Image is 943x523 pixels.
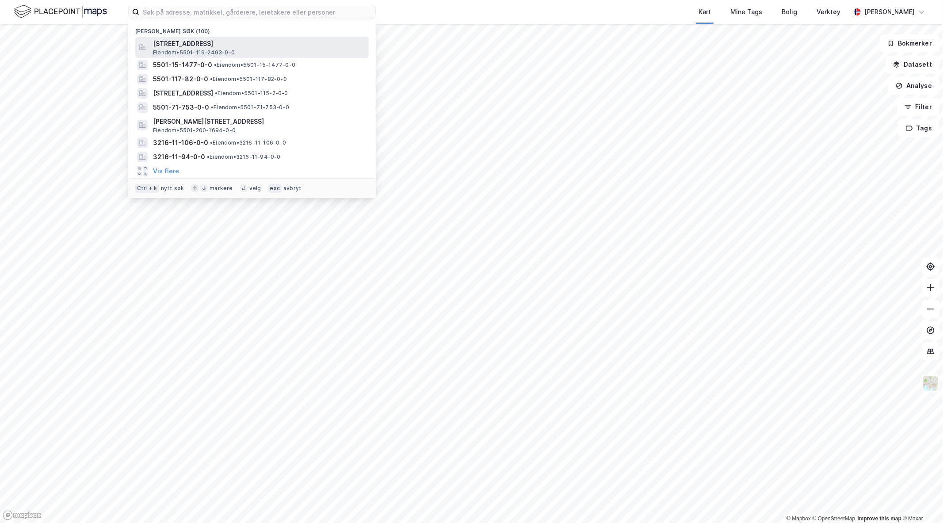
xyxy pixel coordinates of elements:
div: Mine Tags [730,7,762,17]
a: Mapbox [786,515,811,522]
button: Bokmerker [880,34,939,52]
div: Ctrl + k [135,184,159,193]
div: avbryt [283,185,302,192]
span: Eiendom • 5501-115-2-0-0 [215,90,288,97]
div: Bolig [782,7,797,17]
a: Improve this map [858,515,901,522]
div: velg [249,185,261,192]
button: Filter [897,98,939,116]
span: • [214,61,217,68]
span: • [210,76,213,82]
button: Tags [898,119,939,137]
img: Z [922,375,939,392]
span: Eiendom • 5501-117-82-0-0 [210,76,287,83]
span: [STREET_ADDRESS] [153,38,365,49]
div: [PERSON_NAME] søk (100) [128,21,376,37]
div: nytt søk [161,185,184,192]
span: Eiendom • 3216-11-94-0-0 [207,153,281,160]
div: Kontrollprogram for chat [899,481,943,523]
div: esc [268,184,282,193]
span: Eiendom • 3216-11-106-0-0 [210,139,286,146]
span: 3216-11-94-0-0 [153,152,205,162]
span: 5501-71-753-0-0 [153,102,209,113]
div: [PERSON_NAME] [864,7,915,17]
span: Eiendom • 5501-15-1477-0-0 [214,61,295,69]
button: Vis flere [153,166,179,176]
span: • [207,153,210,160]
span: 5501-15-1477-0-0 [153,60,212,70]
a: OpenStreetMap [813,515,855,522]
input: Søk på adresse, matrikkel, gårdeiere, leietakere eller personer [139,5,375,19]
span: 3216-11-106-0-0 [153,137,208,148]
span: [PERSON_NAME][STREET_ADDRESS] [153,116,365,127]
div: Verktøy [817,7,840,17]
span: • [210,139,213,146]
img: logo.f888ab2527a4732fd821a326f86c7f29.svg [14,4,107,19]
span: Eiendom • 5501-200-1694-0-0 [153,127,236,134]
span: • [215,90,218,96]
iframe: Chat Widget [899,481,943,523]
span: [STREET_ADDRESS] [153,88,213,99]
div: Kart [699,7,711,17]
span: Eiendom • 5501-119-2493-0-0 [153,49,235,56]
a: Mapbox homepage [3,510,42,520]
button: Datasett [886,56,939,73]
div: markere [210,185,233,192]
span: 5501-117-82-0-0 [153,74,208,84]
button: Analyse [888,77,939,95]
span: Eiendom • 5501-71-753-0-0 [211,104,289,111]
span: • [211,104,214,111]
